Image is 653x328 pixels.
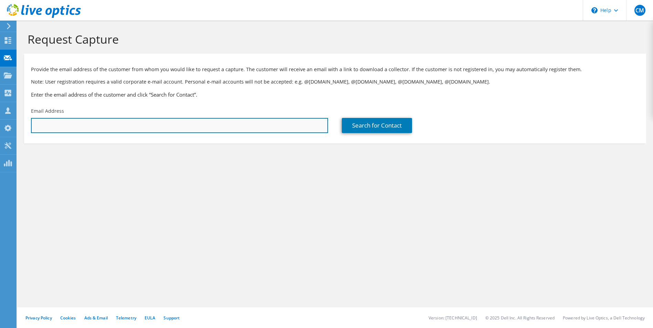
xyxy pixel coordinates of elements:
[429,315,477,321] li: Version: [TECHNICAL_ID]
[485,315,555,321] li: © 2025 Dell Inc. All Rights Reserved
[31,91,639,98] h3: Enter the email address of the customer and click “Search for Contact”.
[84,315,108,321] a: Ads & Email
[634,5,645,16] span: CM
[25,315,52,321] a: Privacy Policy
[342,118,412,133] a: Search for Contact
[31,108,64,114] label: Email Address
[28,32,639,46] h1: Request Capture
[31,66,639,73] p: Provide the email address of the customer from whom you would like to request a capture. The cust...
[591,7,598,13] svg: \n
[60,315,76,321] a: Cookies
[145,315,155,321] a: EULA
[116,315,136,321] a: Telemetry
[164,315,180,321] a: Support
[563,315,645,321] li: Powered by Live Optics, a Dell Technology
[31,78,639,86] p: Note: User registration requires a valid corporate e-mail account. Personal e-mail accounts will ...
